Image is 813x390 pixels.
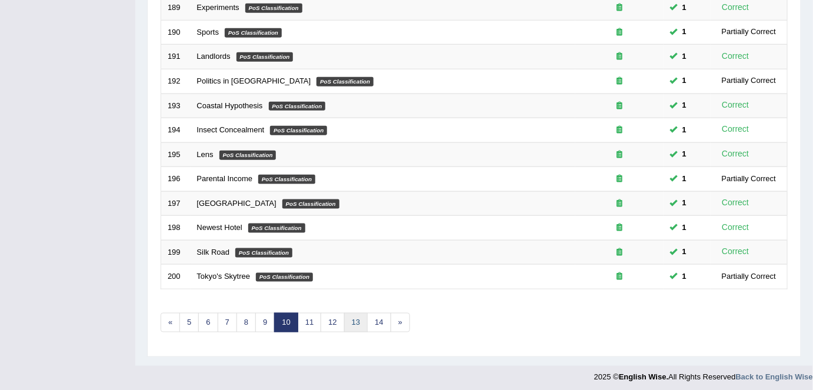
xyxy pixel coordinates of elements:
td: 197 [161,191,191,216]
a: Parental Income [197,174,253,183]
span: You can still take this question [678,222,691,234]
div: Exam occurring question [582,247,657,258]
a: Newest Hotel [197,223,242,232]
a: Back to English Wise [736,373,813,382]
div: Partially Correct [717,173,781,185]
a: 8 [236,313,256,332]
a: 5 [179,313,199,332]
em: PoS Classification [225,28,282,38]
span: You can still take this question [678,197,691,209]
div: Correct [717,50,754,64]
div: Exam occurring question [582,125,657,136]
a: 9 [255,313,275,332]
a: Lens [197,150,214,159]
div: 2025 © All Rights Reserved [594,366,813,383]
div: Partially Correct [717,26,781,38]
a: 10 [274,313,298,332]
a: [GEOGRAPHIC_DATA] [197,199,276,208]
div: Exam occurring question [582,271,657,282]
div: Correct [717,123,754,136]
a: Tokyo's Skytree [197,272,251,281]
em: PoS Classification [258,175,315,184]
a: 13 [344,313,368,332]
span: You can still take this question [678,173,691,185]
td: 198 [161,216,191,241]
div: Correct [717,196,754,210]
td: 196 [161,167,191,192]
em: PoS Classification [235,248,292,258]
td: 191 [161,45,191,69]
div: Exam occurring question [582,174,657,185]
div: Correct [717,99,754,112]
div: Exam occurring question [582,149,657,161]
div: Correct [717,1,754,14]
span: You can still take this question [678,51,691,63]
div: Exam occurring question [582,101,657,112]
a: 7 [218,313,237,332]
div: Exam occurring question [582,76,657,87]
em: PoS Classification [269,102,326,111]
a: Sports [197,28,219,36]
div: Exam occurring question [582,2,657,14]
div: Exam occurring question [582,222,657,234]
a: Silk Road [197,248,230,256]
div: Correct [717,245,754,259]
em: PoS Classification [316,77,374,86]
td: 194 [161,118,191,143]
td: 200 [161,265,191,289]
em: PoS Classification [282,199,339,209]
a: Insect Concealment [197,125,265,134]
td: 195 [161,142,191,167]
strong: English Wise. [619,373,668,382]
div: Partially Correct [717,75,781,87]
a: Experiments [197,3,239,12]
td: 193 [161,94,191,118]
em: PoS Classification [270,126,327,135]
em: PoS Classification [256,273,313,282]
em: PoS Classification [219,151,276,160]
a: 14 [367,313,391,332]
a: 12 [321,313,344,332]
a: Landlords [197,52,231,61]
span: You can still take this question [678,75,691,87]
span: You can still take this question [678,124,691,136]
span: You can still take this question [678,2,691,14]
a: « [161,313,180,332]
div: Correct [717,148,754,161]
span: You can still take this question [678,26,691,38]
div: Partially Correct [717,271,781,283]
span: You can still take this question [678,148,691,161]
em: PoS Classification [248,224,305,233]
a: Politics in [GEOGRAPHIC_DATA] [197,76,311,85]
td: 199 [161,240,191,265]
a: 6 [198,313,218,332]
span: You can still take this question [678,271,691,283]
div: Exam occurring question [582,198,657,209]
a: » [391,313,410,332]
div: Correct [717,221,754,235]
span: You can still take this question [678,99,691,112]
div: Exam occurring question [582,27,657,38]
em: PoS Classification [236,52,294,62]
span: You can still take this question [678,246,691,258]
td: 190 [161,20,191,45]
div: Exam occurring question [582,51,657,62]
a: Coastal Hypothesis [197,101,263,110]
a: 11 [298,313,321,332]
td: 192 [161,69,191,94]
em: PoS Classification [245,4,302,13]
